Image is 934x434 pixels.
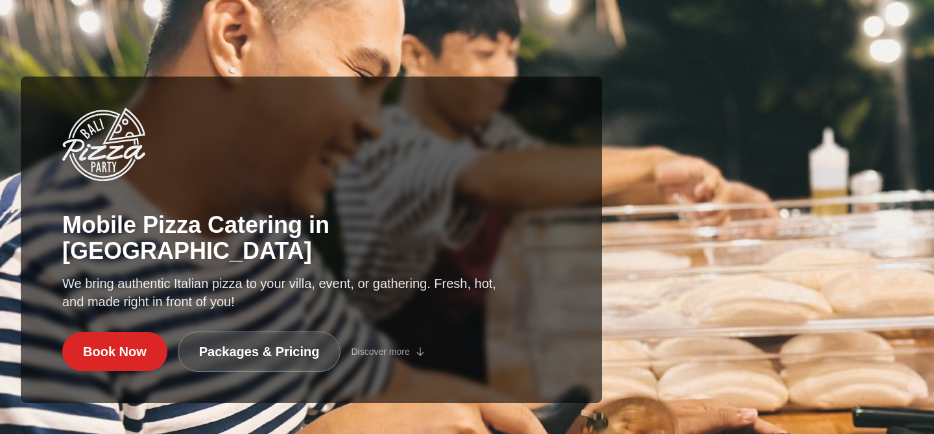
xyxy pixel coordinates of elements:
[178,332,341,372] a: Packages & Pricing
[62,108,145,181] img: Bali Pizza Party Logo - Mobile Pizza Catering in Bali
[351,345,409,358] span: Discover more
[62,212,560,264] h1: Mobile Pizza Catering in [GEOGRAPHIC_DATA]
[62,274,498,311] p: We bring authentic Italian pizza to your villa, event, or gathering. Fresh, hot, and made right i...
[62,332,167,371] a: Book Now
